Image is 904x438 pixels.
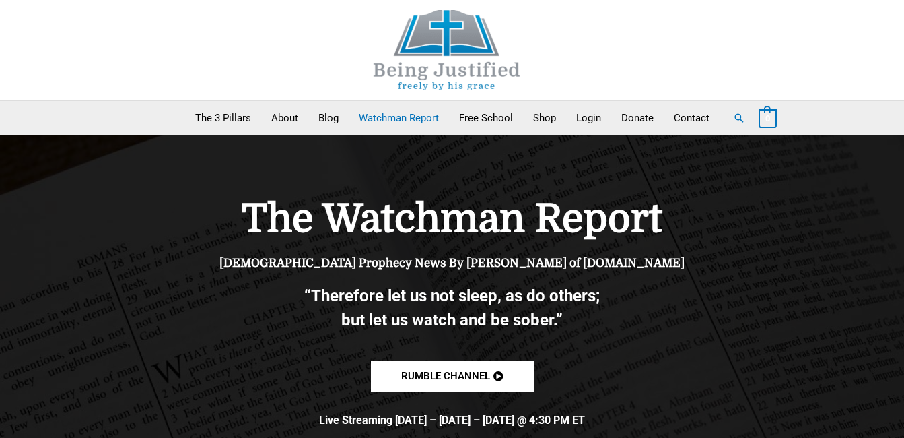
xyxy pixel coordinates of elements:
[319,414,585,427] b: Live Streaming [DATE] – [DATE] – [DATE] @ 4:30 PM ET
[759,112,777,124] a: View Shopping Cart, empty
[733,112,745,124] a: Search button
[349,101,449,135] a: Watchman Report
[611,101,664,135] a: Donate
[346,10,548,90] img: Being Justified
[308,101,349,135] a: Blog
[185,101,261,135] a: The 3 Pillars
[401,371,490,381] span: Rumble channel
[566,101,611,135] a: Login
[765,113,770,123] span: 0
[185,101,720,135] nav: Primary Site Navigation
[170,196,735,243] h1: The Watchman Report
[371,361,534,392] a: Rumble channel
[523,101,566,135] a: Shop
[341,311,563,330] b: but let us watch and be sober.”
[449,101,523,135] a: Free School
[664,101,720,135] a: Contact
[170,257,735,270] h4: [DEMOGRAPHIC_DATA] Prophecy News By [PERSON_NAME] of [DOMAIN_NAME]
[261,101,308,135] a: About
[304,286,600,305] b: “Therefore let us not sleep, as do others;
